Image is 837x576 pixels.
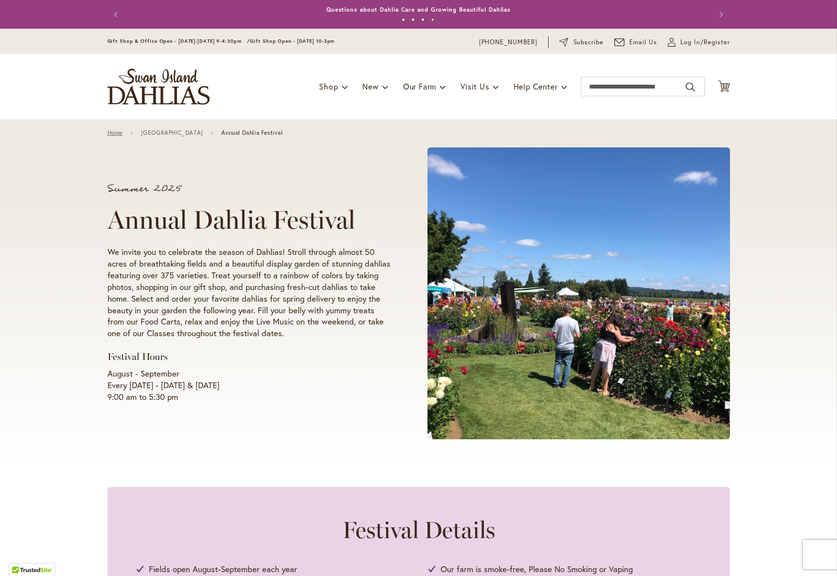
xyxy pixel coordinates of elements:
[461,81,489,91] span: Visit Us
[668,37,730,47] a: Log In/Register
[402,18,405,21] button: 1 of 4
[107,368,391,403] p: August - September Every [DATE] - [DATE] & [DATE] 9:00 am to 5:30 pm
[319,81,338,91] span: Shop
[411,18,415,21] button: 2 of 4
[107,184,391,194] p: Summer 2025
[107,246,391,340] p: We invite you to celebrate the season of Dahlias! Stroll through almost 50 acres of breathtaking ...
[107,129,123,136] a: Home
[250,38,335,44] span: Gift Shop Open - [DATE] 10-3pm
[403,81,436,91] span: Our Farm
[326,6,511,13] a: Questions about Dahlia Care and Growing Beautiful Dahlias
[614,37,657,47] a: Email Us
[441,563,633,576] span: Our farm is smoke-free, Please No Smoking or Vaping
[431,18,434,21] button: 4 of 4
[479,37,538,47] a: [PHONE_NUMBER]
[149,563,297,576] span: Fields open August-September each year
[573,37,604,47] span: Subscribe
[514,81,558,91] span: Help Center
[711,5,730,24] button: Next
[107,205,391,234] h1: Annual Dahlia Festival
[107,5,127,24] button: Previous
[107,351,391,363] h3: Festival Hours
[629,37,657,47] span: Email Us
[680,37,730,47] span: Log In/Register
[421,18,425,21] button: 3 of 4
[107,38,250,44] span: Gift Shop & Office Open - [DATE]-[DATE] 9-4:30pm /
[362,81,378,91] span: New
[137,516,701,543] h2: Festival Details
[559,37,604,47] a: Subscribe
[141,129,203,136] a: [GEOGRAPHIC_DATA]
[221,129,283,136] span: Annual Dahlia Festival
[107,69,210,105] a: store logo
